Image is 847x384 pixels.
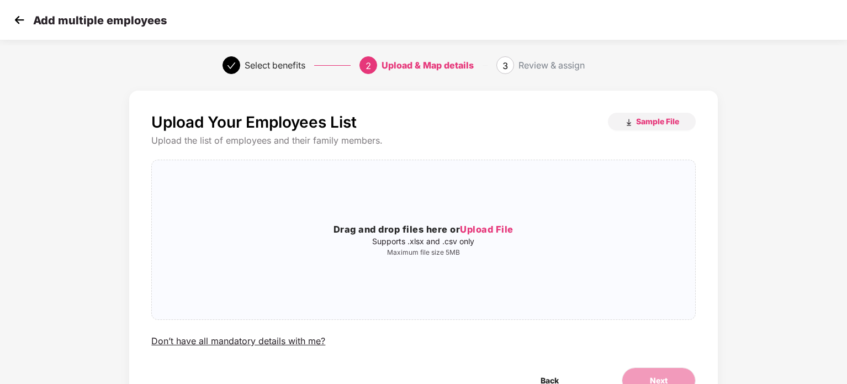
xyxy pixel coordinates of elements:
span: Upload File [460,224,514,235]
div: Upload the list of employees and their family members. [151,135,695,146]
span: 2 [366,60,371,71]
span: Sample File [636,116,679,127]
p: Add multiple employees [33,14,167,27]
h3: Drag and drop files here or [152,223,695,237]
div: Upload & Map details [382,56,474,74]
div: Don’t have all mandatory details with me? [151,335,325,347]
span: check [227,61,236,70]
button: Sample File [608,113,696,130]
span: 3 [502,60,508,71]
div: Select benefits [245,56,305,74]
p: Upload Your Employees List [151,113,357,131]
span: Drag and drop files here orUpload FileSupports .xlsx and .csv onlyMaximum file size 5MB [152,160,695,319]
img: svg+xml;base64,PHN2ZyB4bWxucz0iaHR0cDovL3d3dy53My5vcmcvMjAwMC9zdmciIHdpZHRoPSIzMCIgaGVpZ2h0PSIzMC... [11,12,28,28]
div: Review & assign [518,56,585,74]
p: Supports .xlsx and .csv only [152,237,695,246]
p: Maximum file size 5MB [152,248,695,257]
img: download_icon [624,118,633,127]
